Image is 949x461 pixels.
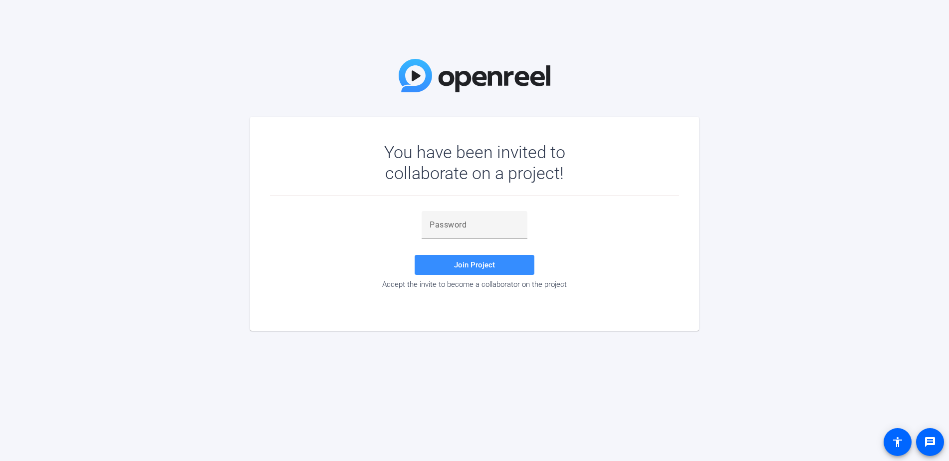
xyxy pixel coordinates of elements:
[892,436,904,448] mat-icon: accessibility
[270,280,679,289] div: Accept the invite to become a collaborator on the project
[399,59,550,92] img: OpenReel Logo
[454,260,495,269] span: Join Project
[430,219,519,231] input: Password
[355,142,594,184] div: You have been invited to collaborate on a project!
[415,255,534,275] button: Join Project
[924,436,936,448] mat-icon: message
